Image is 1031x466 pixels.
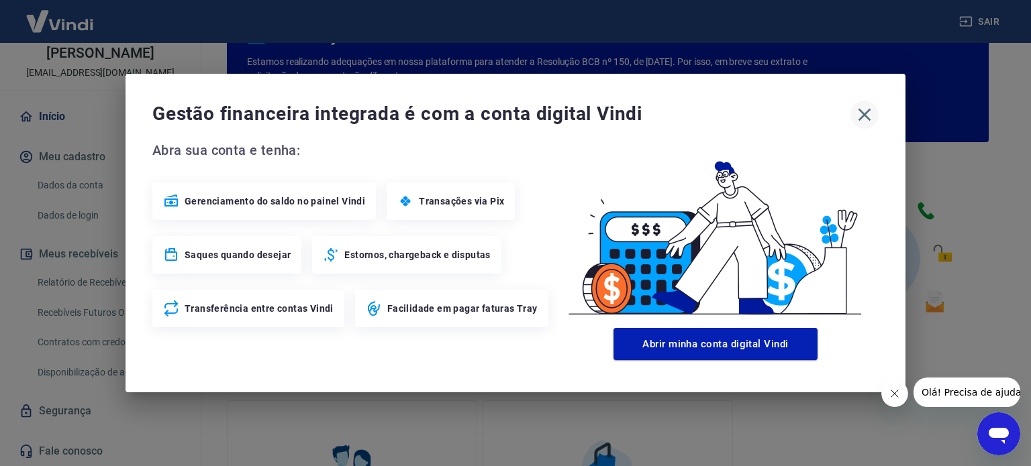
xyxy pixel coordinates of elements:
span: Gerenciamento do saldo no painel Vindi [185,194,365,208]
img: Good Billing [552,139,879,323]
span: Olá! Precisa de ajuda? [8,9,113,20]
iframe: Fechar mensagem [881,380,908,407]
button: Abrir minha conta digital Vindi [613,328,818,360]
span: Estornos, chargeback e disputas [344,248,490,261]
span: Transferência entre contas Vindi [185,302,334,315]
iframe: Mensagem da empresa [914,377,1020,407]
span: Facilidade em pagar faturas Tray [387,302,538,315]
span: Saques quando desejar [185,248,291,261]
iframe: Botão para abrir a janela de mensagens [977,412,1020,455]
span: Abra sua conta e tenha: [152,139,552,161]
span: Transações via Pix [419,194,504,208]
span: Gestão financeira integrada é com a conta digital Vindi [152,101,850,127]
